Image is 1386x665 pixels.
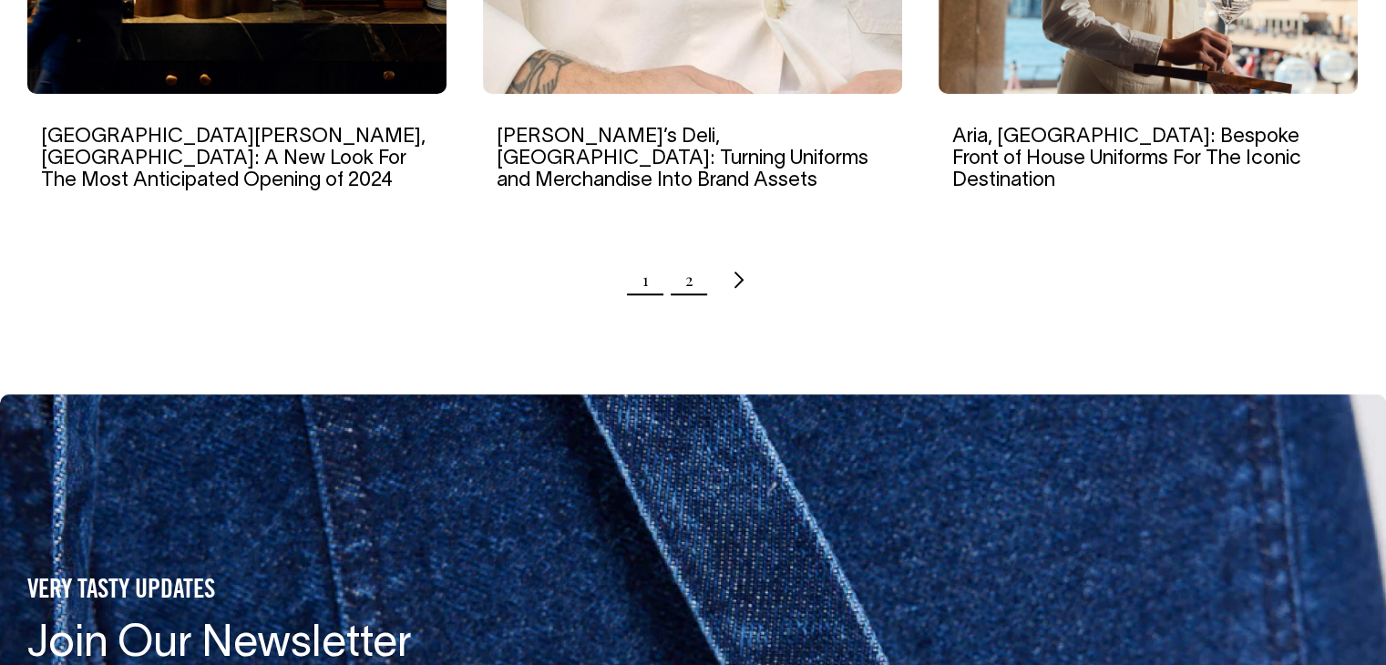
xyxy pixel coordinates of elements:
[685,257,693,302] a: Page 2
[642,257,649,302] span: Page 1
[497,128,868,189] a: [PERSON_NAME]’s Deli, [GEOGRAPHIC_DATA]: Turning Uniforms and Merchandise Into Brand Assets
[952,128,1301,189] a: Aria, [GEOGRAPHIC_DATA]: Bespoke Front of House Uniforms For The Iconic Destination
[730,257,744,302] a: Next page
[27,257,1359,302] nav: Pagination
[41,128,426,189] a: [GEOGRAPHIC_DATA][PERSON_NAME], [GEOGRAPHIC_DATA]: A New Look For The Most Anticipated Opening of...
[27,576,552,607] h5: VERY TASTY UPDATES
